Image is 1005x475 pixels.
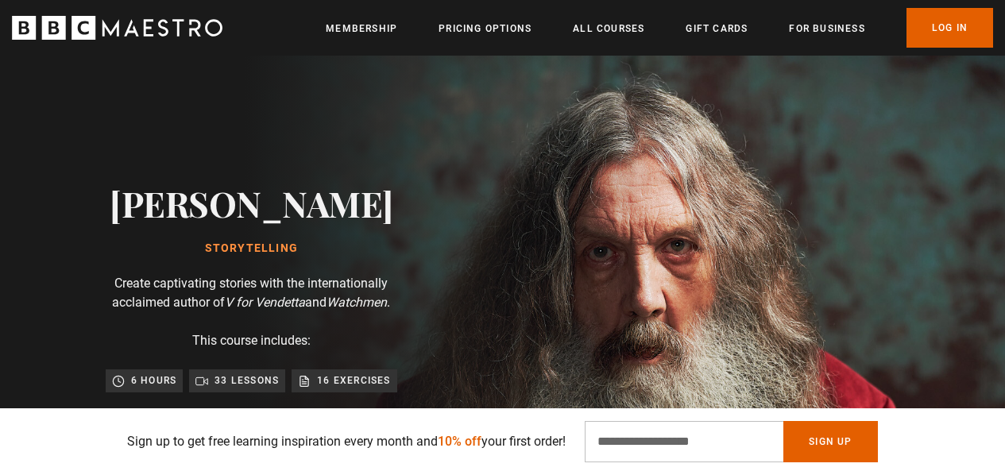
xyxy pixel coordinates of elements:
[439,21,531,37] a: Pricing Options
[686,21,748,37] a: Gift Cards
[326,21,397,37] a: Membership
[12,16,222,40] svg: BBC Maestro
[327,295,387,310] i: Watchmen
[906,8,993,48] a: Log In
[192,331,311,350] p: This course includes:
[789,21,864,37] a: For business
[131,373,176,388] p: 6 hours
[95,274,408,312] p: Create captivating stories with the internationally acclaimed author of and .
[317,373,390,388] p: 16 exercises
[127,432,566,451] p: Sign up to get free learning inspiration every month and your first order!
[215,373,279,388] p: 33 lessons
[225,295,305,310] i: V for Vendetta
[783,421,877,462] button: Sign Up
[110,183,393,223] h2: [PERSON_NAME]
[110,242,393,255] h1: Storytelling
[326,8,993,48] nav: Primary
[438,434,481,449] span: 10% off
[573,21,644,37] a: All Courses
